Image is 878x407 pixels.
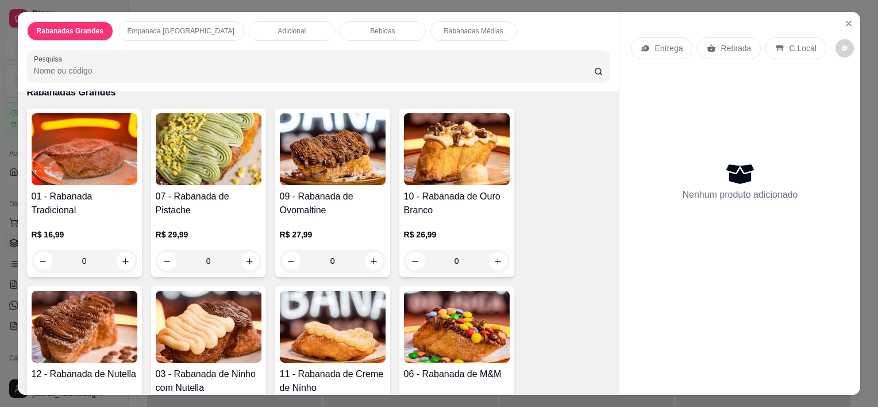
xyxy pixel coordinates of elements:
[32,113,137,185] img: product-image
[280,291,386,363] img: product-image
[282,252,301,270] button: decrease-product-quantity
[370,26,395,36] p: Bebidas
[840,14,858,33] button: Close
[156,291,261,363] img: product-image
[280,229,386,240] p: R$ 27,99
[32,367,137,381] h4: 12 - Rabanada de Nutella
[404,113,510,185] img: product-image
[156,190,261,217] h4: 07 - Rabanada de Pistache
[404,367,510,381] h4: 06 - Rabanada de M&M
[32,291,137,363] img: product-image
[280,367,386,395] h4: 11 - Rabanada de Creme de Ninho
[835,39,854,57] button: decrease-product-quantity
[27,86,610,99] p: Rabanadas Grandes
[404,291,510,363] img: product-image
[278,26,306,36] p: Adicional
[489,252,507,270] button: increase-product-quantity
[404,190,510,217] h4: 10 - Rabanada de Ouro Branco
[682,188,798,202] p: Nenhum produto adicionado
[444,26,503,36] p: Rabanadas Médias
[158,252,176,270] button: decrease-product-quantity
[128,26,234,36] p: Empanada [GEOGRAPHIC_DATA]
[241,252,259,270] button: increase-product-quantity
[365,252,383,270] button: increase-product-quantity
[34,54,66,64] label: Pesquisa
[32,229,137,240] p: R$ 16,99
[654,43,683,54] p: Entrega
[721,43,751,54] p: Retirada
[117,252,135,270] button: increase-product-quantity
[156,367,261,395] h4: 03 - Rabanada de Ninho com Nutella
[34,252,52,270] button: decrease-product-quantity
[280,113,386,185] img: product-image
[406,252,425,270] button: decrease-product-quantity
[156,229,261,240] p: R$ 29,99
[32,190,137,217] h4: 01 - Rabanada Tradicional
[37,26,103,36] p: Rabanadas Grandes
[156,113,261,185] img: product-image
[404,229,510,240] p: R$ 26,99
[34,65,594,76] input: Pesquisa
[789,43,816,54] p: C.Local
[280,190,386,217] h4: 09 - Rabanada de Ovomaltine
